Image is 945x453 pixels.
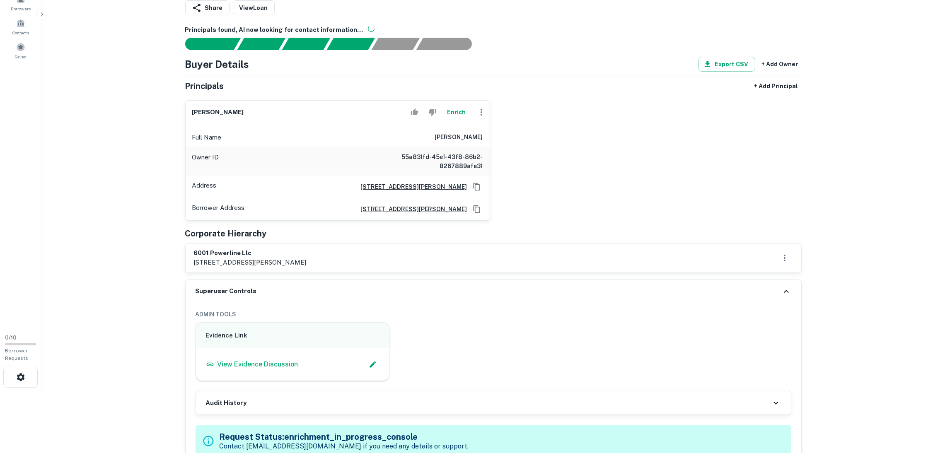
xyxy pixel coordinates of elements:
[282,38,330,50] div: Documents found, AI parsing details...
[196,310,791,319] h6: ADMIN TOOLS
[759,57,802,72] button: + Add Owner
[5,348,28,361] span: Borrower Requests
[15,53,27,60] span: Saved
[192,203,245,215] p: Borrower Address
[220,431,469,443] h5: Request Status: enrichment_in_progress_console
[185,227,267,240] h5: Corporate Hierarchy
[904,387,945,426] iframe: Chat Widget
[367,358,379,371] button: Edit Slack Link
[471,203,483,215] button: Copy Address
[175,38,237,50] div: Sending borrower request to AI...
[326,38,375,50] div: Principals found, AI now looking for contact information...
[354,205,467,214] a: [STREET_ADDRESS][PERSON_NAME]
[751,79,802,94] button: + Add Principal
[425,104,440,120] button: Reject
[443,104,470,120] button: Enrich
[407,104,422,120] button: Accept
[185,57,249,72] h4: Buyer Details
[185,25,802,35] h6: Principals found, AI now looking for contact information...
[233,0,275,15] a: ViewLoan
[237,38,285,50] div: Your request is received and processing...
[185,80,224,92] h5: Principals
[220,441,469,451] p: Contact [EMAIL_ADDRESS][DOMAIN_NAME] if you need any details or support.
[2,39,39,62] a: Saved
[206,331,379,340] h6: Evidence Link
[194,258,307,267] p: [STREET_ADDRESS][PERSON_NAME]
[698,57,755,72] button: Export CSV
[192,181,217,193] p: Address
[194,248,307,258] h6: 6001 powerline llc
[192,133,222,142] p: Full Name
[11,5,31,12] span: Borrowers
[371,38,420,50] div: Principals found, still searching for contact information. This may take time...
[185,0,230,15] button: Share
[384,152,483,171] h6: 55a831fd-45e1-43f8-86b2-8267889afe31
[192,108,244,117] h6: [PERSON_NAME]
[12,29,29,36] span: Contacts
[206,398,247,408] h6: Audit History
[354,182,467,191] a: [STREET_ADDRESS][PERSON_NAME]
[5,335,17,341] span: 0 / 10
[2,15,39,38] a: Contacts
[435,133,483,142] h6: [PERSON_NAME]
[218,359,298,369] p: View Evidence Discussion
[196,287,257,296] h6: Superuser Controls
[416,38,482,50] div: AI fulfillment process complete.
[192,152,219,171] p: Owner ID
[206,359,298,369] a: View Evidence Discussion
[471,181,483,193] button: Copy Address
